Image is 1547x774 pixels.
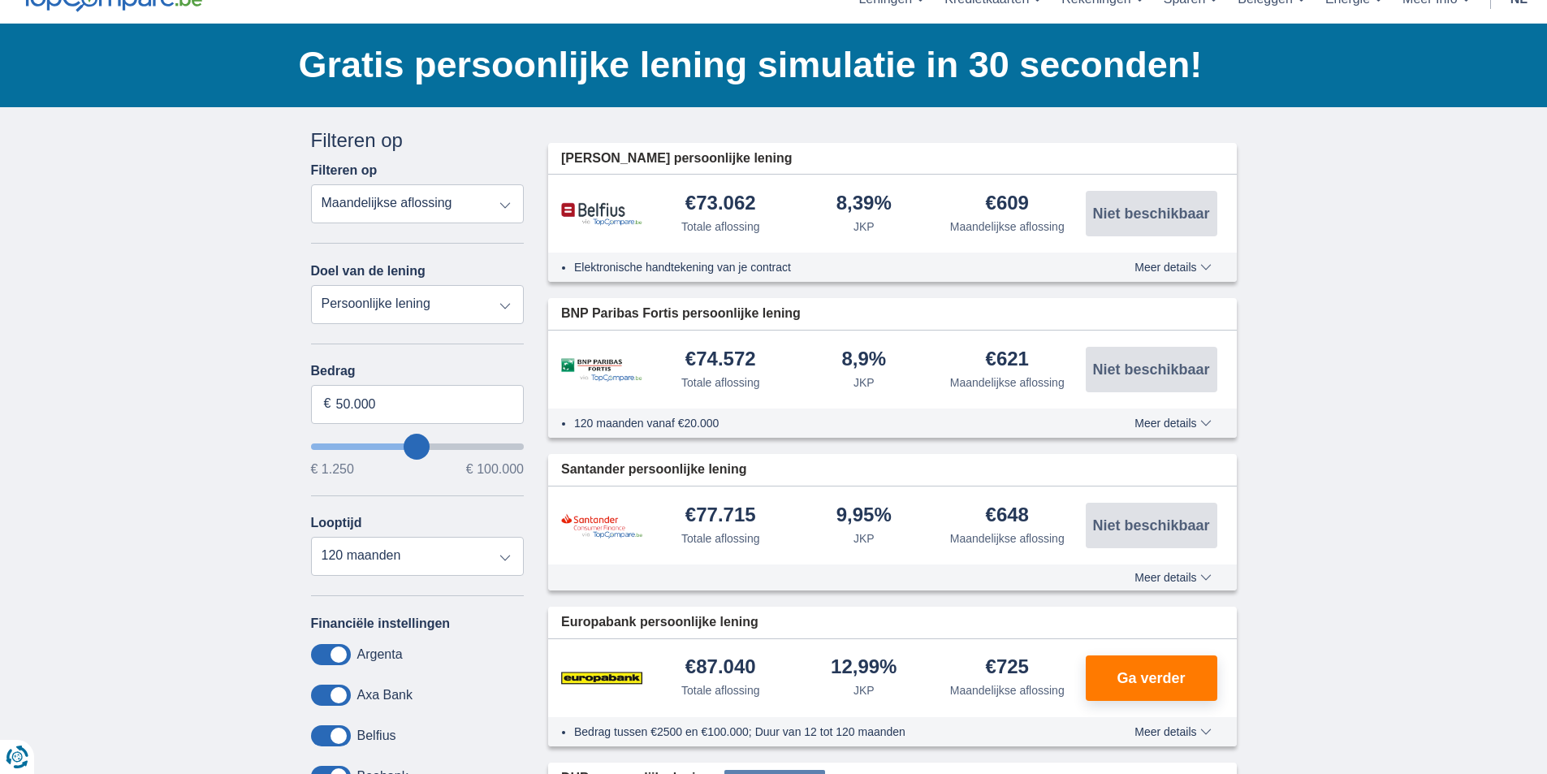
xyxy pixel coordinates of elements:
[561,613,758,632] span: Europabank persoonlijke lening
[561,513,642,538] img: product.pl.alt Santander
[1122,417,1223,430] button: Meer details
[685,193,756,215] div: €73.062
[561,149,792,168] span: [PERSON_NAME] persoonlijke lening
[836,193,892,215] div: 8,39%
[853,682,875,698] div: JKP
[950,374,1065,391] div: Maandelijkse aflossing
[986,193,1029,215] div: €609
[1134,572,1211,583] span: Meer details
[1092,206,1209,221] span: Niet beschikbaar
[299,40,1237,90] h1: Gratis persoonlijke lening simulatie in 30 seconden!
[681,218,760,235] div: Totale aflossing
[831,657,897,679] div: 12,99%
[1122,725,1223,738] button: Meer details
[950,218,1065,235] div: Maandelijkse aflossing
[311,463,354,476] span: € 1.250
[324,395,331,413] span: €
[311,127,525,154] div: Filteren op
[561,658,642,698] img: product.pl.alt Europabank
[1117,671,1185,685] span: Ga verder
[311,264,426,279] label: Doel van de lening
[853,374,875,391] div: JKP
[1134,726,1211,737] span: Meer details
[1122,571,1223,584] button: Meer details
[311,443,525,450] input: wantToBorrow
[853,218,875,235] div: JKP
[311,163,378,178] label: Filteren op
[1086,503,1217,548] button: Niet beschikbaar
[1092,518,1209,533] span: Niet beschikbaar
[986,657,1029,679] div: €725
[986,505,1029,527] div: €648
[561,305,801,323] span: BNP Paribas Fortis persoonlijke lening
[574,259,1075,275] li: Elektronische handtekening van je contract
[1086,191,1217,236] button: Niet beschikbaar
[681,374,760,391] div: Totale aflossing
[561,358,642,382] img: product.pl.alt BNP Paribas Fortis
[1086,347,1217,392] button: Niet beschikbaar
[311,364,525,378] label: Bedrag
[685,349,756,371] div: €74.572
[466,463,524,476] span: € 100.000
[950,682,1065,698] div: Maandelijkse aflossing
[561,202,642,226] img: product.pl.alt Belfius
[311,616,451,631] label: Financiële instellingen
[574,415,1075,431] li: 120 maanden vanaf €20.000
[1086,655,1217,701] button: Ga verder
[836,505,892,527] div: 9,95%
[311,516,362,530] label: Looptijd
[357,688,413,703] label: Axa Bank
[561,461,747,479] span: Santander persoonlijke lening
[685,657,756,679] div: €87.040
[1092,362,1209,377] span: Niet beschikbaar
[681,530,760,547] div: Totale aflossing
[1134,262,1211,273] span: Meer details
[841,349,886,371] div: 8,9%
[950,530,1065,547] div: Maandelijkse aflossing
[853,530,875,547] div: JKP
[357,729,396,743] label: Belfius
[357,647,403,662] label: Argenta
[574,724,1075,740] li: Bedrag tussen €2500 en €100.000; Duur van 12 tot 120 maanden
[1122,261,1223,274] button: Meer details
[685,505,756,527] div: €77.715
[986,349,1029,371] div: €621
[1134,417,1211,429] span: Meer details
[681,682,760,698] div: Totale aflossing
